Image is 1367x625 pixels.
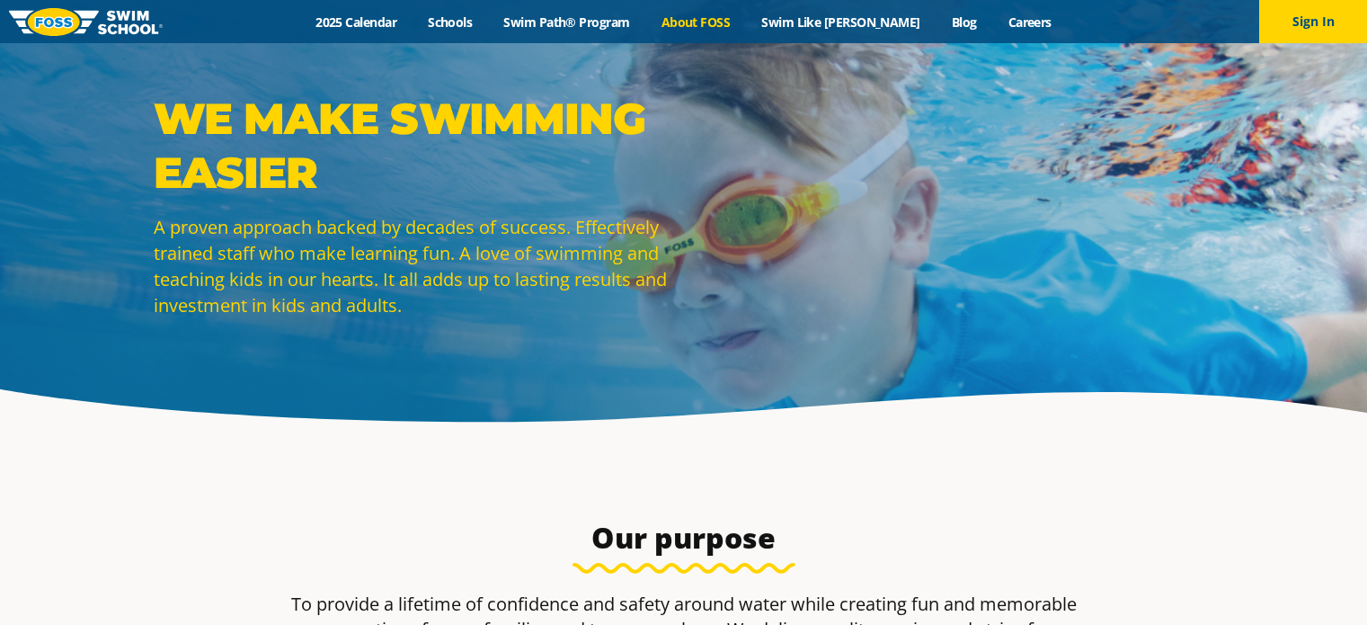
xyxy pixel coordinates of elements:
[413,13,488,31] a: Schools
[154,214,675,318] p: A proven approach backed by decades of success. Effectively trained staff who make learning fun. ...
[488,13,645,31] a: Swim Path® Program
[746,13,936,31] a: Swim Like [PERSON_NAME]
[9,8,163,36] img: FOSS Swim School Logo
[154,92,675,200] p: WE MAKE SWIMMING EASIER
[645,13,746,31] a: About FOSS
[936,13,992,31] a: Blog
[300,13,413,31] a: 2025 Calendar
[260,520,1108,556] h3: Our purpose
[992,13,1067,31] a: Careers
